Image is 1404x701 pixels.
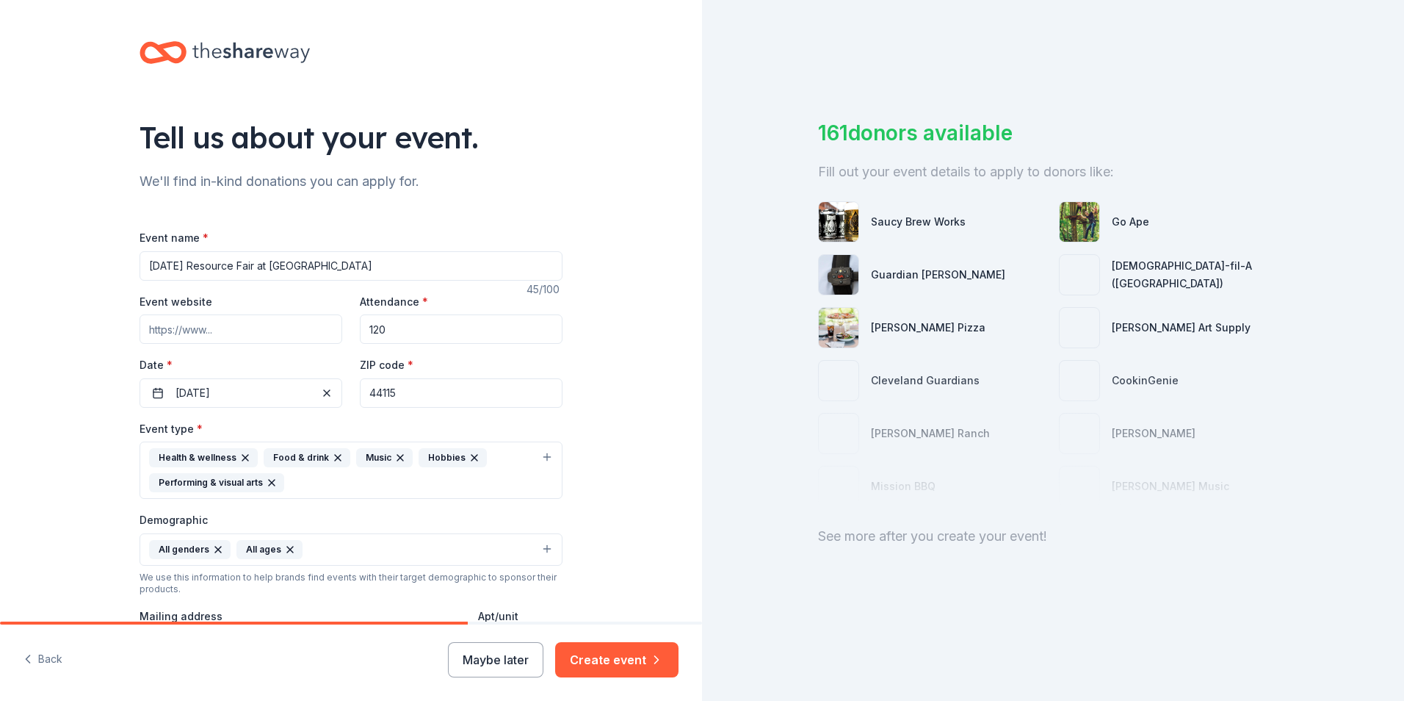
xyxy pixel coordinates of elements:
[818,160,1288,184] div: Fill out your event details to apply to donors like:
[140,378,342,408] button: [DATE]
[478,609,518,624] label: Apt/unit
[1060,308,1099,348] img: photo for Trekell Art Supply
[526,281,562,298] div: 45 /100
[140,442,562,499] button: Health & wellnessFood & drinkMusicHobbiesPerforming & visual arts
[149,540,231,559] div: All genders
[871,213,966,231] div: Saucy Brew Works
[140,314,342,344] input: https://www...
[264,448,350,467] div: Food & drink
[140,251,562,281] input: Spring Fundraiser
[140,572,562,595] div: We use this information to help brands find events with their target demographic to sponsor their...
[140,231,209,245] label: Event name
[236,540,303,559] div: All ages
[819,308,858,348] img: photo for Dewey's Pizza
[818,525,1288,548] div: See more after you create your event!
[149,448,258,467] div: Health & wellness
[871,319,985,337] div: [PERSON_NAME] Pizza
[819,255,858,295] img: photo for Guardian Angel Device
[140,422,203,436] label: Event type
[419,448,487,467] div: Hobbies
[140,170,562,193] div: We'll find in-kind donations you can apply for.
[1060,255,1099,295] img: photo for Chick-fil-A (Strongsville)
[819,202,858,242] img: photo for Saucy Brew Works
[140,295,212,309] label: Event website
[1112,319,1251,337] div: [PERSON_NAME] Art Supply
[140,609,222,624] label: Mailing address
[1060,202,1099,242] img: photo for Go Ape
[140,358,342,373] label: Date
[149,473,284,492] div: Performing & visual arts
[360,295,428,309] label: Attendance
[360,358,413,373] label: ZIP code
[140,513,208,528] label: Demographic
[555,642,679,677] button: Create event
[1112,213,1149,231] div: Go Ape
[1112,257,1288,292] div: [DEMOGRAPHIC_DATA]-fil-A ([GEOGRAPHIC_DATA])
[356,448,413,467] div: Music
[360,378,562,408] input: 12345 (U.S. only)
[140,533,562,566] button: All gendersAll ages
[871,266,1005,284] div: Guardian [PERSON_NAME]
[140,117,562,158] div: Tell us about your event.
[360,314,562,344] input: 20
[23,644,62,675] button: Back
[818,118,1288,148] div: 161 donors available
[448,642,543,677] button: Maybe later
